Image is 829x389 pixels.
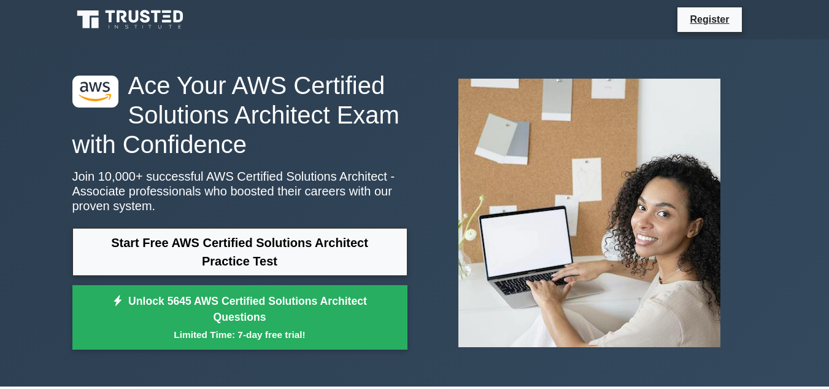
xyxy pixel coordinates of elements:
[72,228,407,276] a: Start Free AWS Certified Solutions Architect Practice Test
[88,328,392,342] small: Limited Time: 7-day free trial!
[72,71,407,159] h1: Ace Your AWS Certified Solutions Architect Exam with Confidence
[682,12,736,27] a: Register
[72,169,407,213] p: Join 10,000+ successful AWS Certified Solutions Architect - Associate professionals who boosted t...
[72,285,407,350] a: Unlock 5645 AWS Certified Solutions Architect QuestionsLimited Time: 7-day free trial!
